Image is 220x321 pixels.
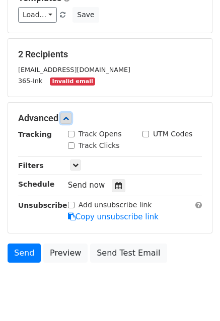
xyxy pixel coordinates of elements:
[72,7,99,23] button: Save
[170,273,220,321] iframe: Chat Widget
[68,212,159,221] a: Copy unsubscribe link
[18,201,67,209] strong: Unsubscribe
[153,129,192,139] label: UTM Codes
[50,77,95,86] small: Invalid email
[90,244,167,263] a: Send Test Email
[18,7,57,23] a: Load...
[79,129,122,139] label: Track Opens
[18,66,130,73] small: [EMAIL_ADDRESS][DOMAIN_NAME]
[18,49,202,60] h5: 2 Recipients
[18,180,54,188] strong: Schedule
[18,113,202,124] h5: Advanced
[18,77,42,85] small: 365-Ink
[79,140,120,151] label: Track Clicks
[68,181,105,190] span: Send now
[8,244,41,263] a: Send
[79,200,152,210] label: Add unsubscribe link
[43,244,88,263] a: Preview
[18,130,52,138] strong: Tracking
[18,162,44,170] strong: Filters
